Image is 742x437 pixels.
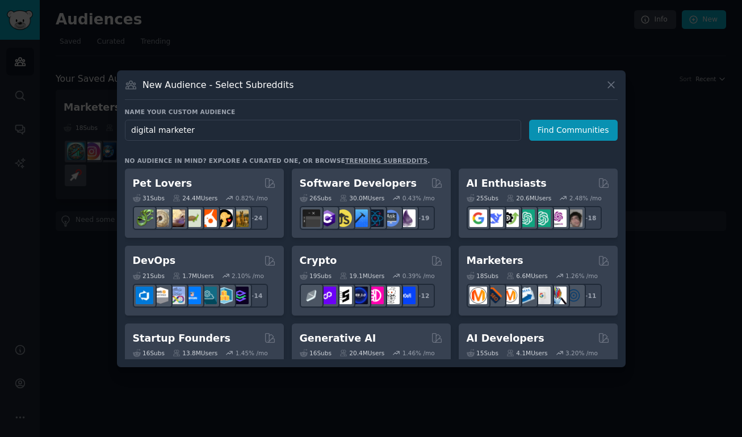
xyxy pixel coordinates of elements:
div: No audience in mind? Explore a curated one, or browse . [125,157,430,165]
div: + 19 [411,206,435,230]
div: + 12 [411,284,435,308]
div: 25 Sub s [467,194,498,202]
img: MarketingResearch [549,287,567,304]
h2: AI Developers [467,331,544,346]
img: ballpython [152,209,169,227]
div: 15 Sub s [467,349,498,357]
img: bigseo [485,287,503,304]
div: 0.43 % /mo [403,194,435,202]
img: DeepSeek [485,209,503,227]
img: turtle [183,209,201,227]
img: googleads [533,287,551,304]
img: chatgpt_prompts_ [533,209,551,227]
h2: Pet Lovers [133,177,192,191]
img: iOSProgramming [350,209,368,227]
div: 31 Sub s [133,194,165,202]
div: 1.26 % /mo [565,272,598,280]
h3: Name your custom audience [125,108,618,116]
div: 0.39 % /mo [403,272,435,280]
img: learnjavascript [334,209,352,227]
div: 20.4M Users [339,349,384,357]
div: 0.82 % /mo [236,194,268,202]
img: PlatformEngineers [231,287,249,304]
div: 19.1M Users [339,272,384,280]
div: 3.20 % /mo [565,349,598,357]
img: CryptoNews [382,287,400,304]
div: 30.0M Users [339,194,384,202]
img: defiblockchain [366,287,384,304]
h2: Marketers [467,254,523,268]
img: ArtificalIntelligence [565,209,582,227]
img: herpetology [136,209,153,227]
button: Find Communities [529,120,618,141]
img: azuredevops [136,287,153,304]
div: 1.7M Users [173,272,214,280]
h2: Software Developers [300,177,417,191]
img: content_marketing [469,287,487,304]
div: + 24 [244,206,268,230]
img: leopardgeckos [167,209,185,227]
div: 26 Sub s [300,194,332,202]
div: + 14 [244,284,268,308]
div: 6.6M Users [506,272,548,280]
h3: New Audience - Select Subreddits [142,79,294,91]
img: Docker_DevOps [167,287,185,304]
img: dogbreed [231,209,249,227]
div: 2.10 % /mo [232,272,264,280]
h2: Crypto [300,254,337,268]
img: AItoolsCatalog [501,209,519,227]
a: trending subreddits [345,157,427,164]
div: 24.4M Users [173,194,217,202]
img: software [303,209,320,227]
img: AskMarketing [501,287,519,304]
div: 1.45 % /mo [236,349,268,357]
div: 21 Sub s [133,272,165,280]
div: 19 Sub s [300,272,332,280]
h2: Generative AI [300,331,376,346]
img: ethfinance [303,287,320,304]
img: 0xPolygon [318,287,336,304]
img: AskComputerScience [382,209,400,227]
div: 13.8M Users [173,349,217,357]
img: chatgpt_promptDesign [517,209,535,227]
img: reactnative [366,209,384,227]
img: GoogleGeminiAI [469,209,487,227]
div: 4.1M Users [506,349,548,357]
img: defi_ [398,287,416,304]
div: 2.48 % /mo [569,194,602,202]
img: cockatiel [199,209,217,227]
img: web3 [350,287,368,304]
h2: AI Enthusiasts [467,177,547,191]
img: platformengineering [199,287,217,304]
div: 20.6M Users [506,194,551,202]
img: elixir [398,209,416,227]
div: 16 Sub s [133,349,165,357]
div: 18 Sub s [467,272,498,280]
div: + 18 [578,206,602,230]
h2: DevOps [133,254,176,268]
img: AWS_Certified_Experts [152,287,169,304]
img: DevOpsLinks [183,287,201,304]
input: Pick a short name, like "Digital Marketers" or "Movie-Goers" [125,120,521,141]
img: PetAdvice [215,209,233,227]
img: csharp [318,209,336,227]
div: 1.46 % /mo [403,349,435,357]
div: 16 Sub s [300,349,332,357]
img: Emailmarketing [517,287,535,304]
img: ethstaker [334,287,352,304]
img: OnlineMarketing [565,287,582,304]
img: OpenAIDev [549,209,567,227]
img: aws_cdk [215,287,233,304]
h2: Startup Founders [133,331,230,346]
div: + 11 [578,284,602,308]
